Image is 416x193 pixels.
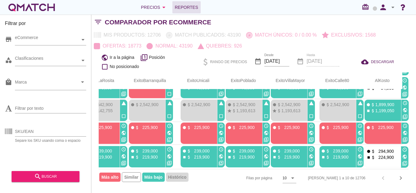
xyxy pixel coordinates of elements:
[167,147,172,152] i: access_time
[144,41,195,52] button: Normal: 43190
[236,108,255,114] p: 1,193,613
[309,137,314,142] i: filter_4
[5,20,86,30] h3: Filtrar por
[219,130,224,135] i: public
[167,154,172,159] i: public
[321,102,326,107] i: fiber_manual_record
[264,91,269,96] i: filter_3
[321,149,326,153] i: fiber_manual_record
[272,125,277,130] i: fiber_manual_record
[263,72,312,89] th: ExitoVillaMayor: Not sorted. Activate to sort ascending.
[141,4,167,11] div: Precios
[91,41,144,52] button: Ofertas: 18773
[272,102,277,107] i: fiber_manual_record
[140,54,148,61] i: filter_1
[130,125,135,130] i: fiber_manual_record
[167,91,172,96] i: check_box_outline_blank
[12,171,79,182] button: buscar
[219,123,224,128] i: access_time
[227,125,232,130] i: fiber_manual_record
[395,173,406,184] button: Next page
[366,102,371,107] i: fiber_manual_record
[121,114,126,119] i: check_box_outline_blank
[403,114,407,119] i: filter_1
[101,63,108,70] i: check_box_outline_blank
[139,124,158,130] p: 225,900
[312,72,357,89] th: ExitoCalle80: Not sorted. Activate to sort ascending.
[187,125,191,130] i: attach_money
[16,173,75,180] div: buscar
[244,30,319,41] button: Match únicos: 0 / 0.00 %
[264,147,269,152] i: access_time
[219,137,224,142] i: filter_6
[371,59,394,65] span: DESCARGAR
[136,1,172,13] button: Precios
[375,124,393,130] p: 225,900
[94,124,112,130] p: 225,900
[232,109,236,113] i: attach_money
[402,161,407,166] i: filter_7
[236,154,255,160] p: 219,900
[358,161,362,166] i: filter_1
[7,1,56,13] a: white-qmatch-logo
[375,154,394,160] p: 224,900
[309,154,314,159] i: public
[167,130,172,135] i: public
[203,42,242,50] p: Quiebres: 926
[219,154,224,159] i: public
[191,102,210,108] p: 2,542,900
[358,147,362,152] i: access_time
[277,125,281,130] i: attach_money
[236,148,255,154] p: 239,000
[272,155,277,159] i: stop
[175,4,198,11] span: Reportes
[397,174,404,182] i: chevron_right
[236,124,255,130] p: 225,900
[272,149,277,153] i: fiber_manual_record
[105,17,211,27] h2: Comparador por eCommerce
[358,130,362,135] i: public
[329,31,376,39] p: Exclusivos: 1568
[281,148,300,154] p: 239,000
[182,155,187,159] i: stop
[362,3,372,11] i: redeem
[121,91,126,96] i: filter_5
[366,109,371,113] i: stop
[361,58,371,66] i: cloud_download
[264,137,269,142] i: filter_5
[366,149,371,154] i: fiber_manual_record
[319,30,379,41] button: Exclusivos: 1568
[227,102,232,107] i: fiber_manual_record
[321,125,326,130] i: fiber_manual_record
[139,148,158,154] p: 239,000
[357,72,402,89] th: AlKosto: Not sorted. Activate to sort ascending.
[142,173,165,182] span: Más bajo
[139,154,158,160] p: 219,900
[326,125,330,130] i: attach_money
[371,125,375,130] i: attach_money
[160,4,167,11] i: arrow_drop_down
[187,102,191,107] i: attach_money
[403,130,407,135] i: public
[277,102,281,107] i: attach_money
[182,149,187,153] i: fiber_manual_record
[403,123,407,128] i: access_time
[309,91,314,96] i: filter_2
[100,42,141,50] p: Ofertas: 18773
[326,155,330,159] i: attach_money
[403,137,407,142] i: filter_2
[94,102,113,108] p: 2,542,900
[121,154,126,159] i: public
[135,149,139,153] i: attach_money
[5,78,12,86] i: local_mall
[309,114,314,119] i: check_box_outline_blank
[277,109,281,113] i: attach_money
[121,147,126,152] i: access_time
[264,154,269,159] i: public
[330,102,349,108] p: 2,542,900
[264,114,269,119] i: check_box_outline_blank
[182,125,187,130] i: fiber_manual_record
[330,154,348,160] p: 219,900
[122,172,141,182] span: Similar
[326,149,330,153] i: attach_money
